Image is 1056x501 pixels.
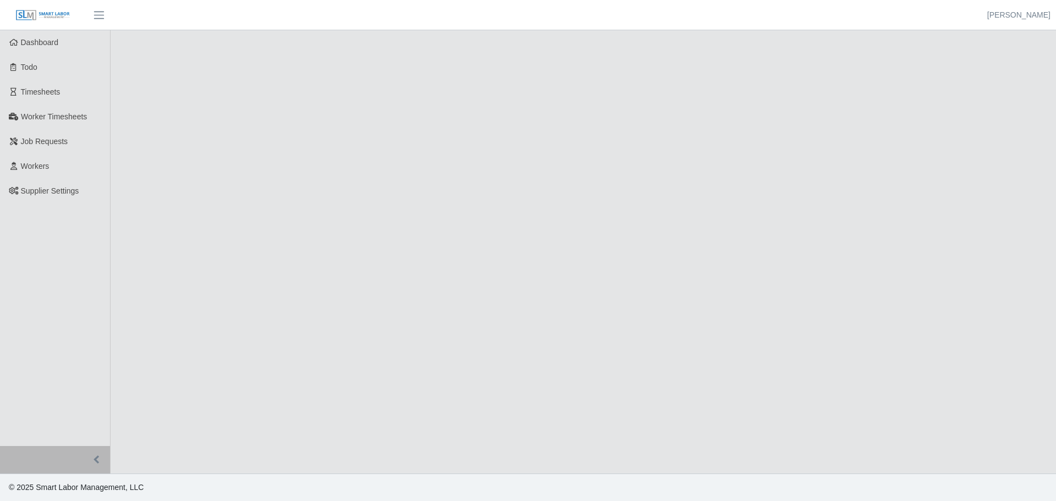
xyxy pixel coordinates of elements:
[21,186,79,195] span: Supplier Settings
[21,63,37,71] span: Todo
[21,162,50,170] span: Workers
[15,9,70,21] img: SLM Logo
[9,483,144,492] span: © 2025 Smart Labor Management, LLC
[21,87,61,96] span: Timesheets
[21,137,68,146] span: Job Requests
[987,9,1050,21] a: [PERSON_NAME]
[21,38,59,47] span: Dashboard
[21,112,87,121] span: Worker Timesheets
